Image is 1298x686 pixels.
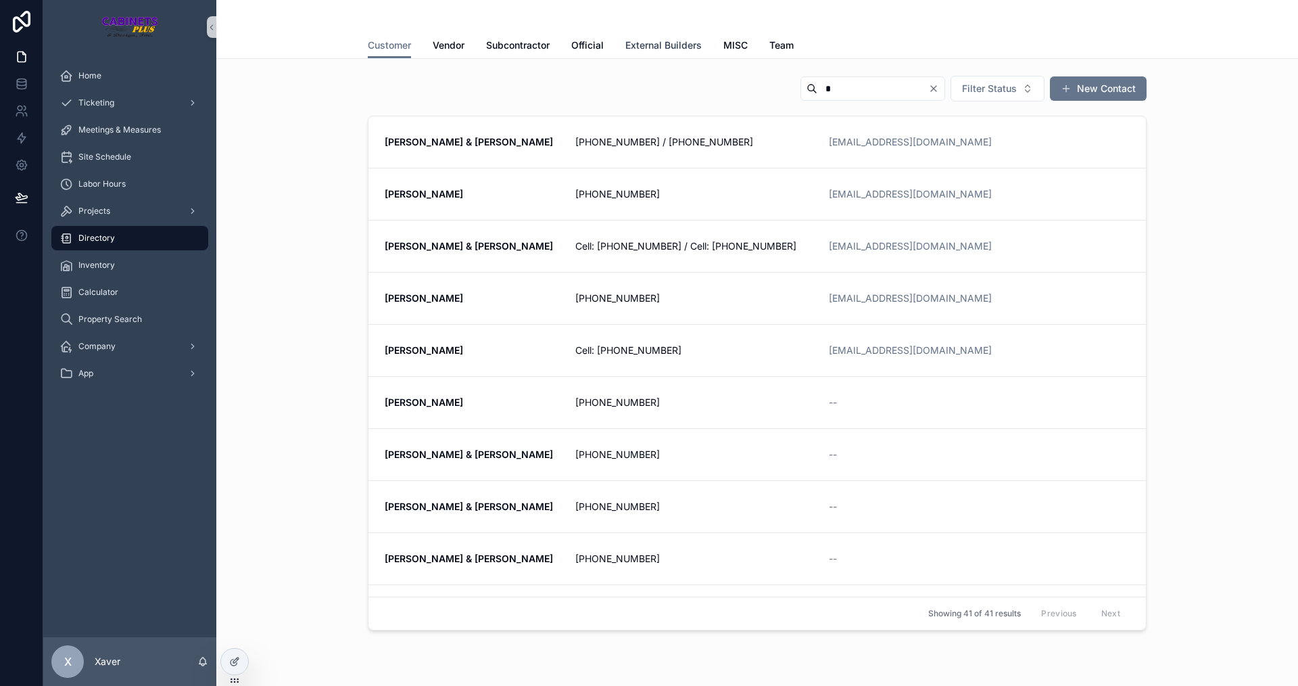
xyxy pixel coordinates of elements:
[51,334,208,359] a: Company
[575,187,813,201] span: [PHONE_NUMBER]
[368,585,1146,637] a: [PERSON_NAME][PHONE_NUMBER] / [PHONE_NUMBER][EMAIL_ADDRESS][DOMAIN_NAME]
[368,33,411,59] a: Customer
[486,39,550,52] span: Subcontractor
[78,179,126,189] span: Labor Hours
[433,39,464,52] span: Vendor
[78,152,131,162] span: Site Schedule
[829,552,837,566] span: --
[78,287,118,298] span: Calculator
[78,341,116,352] span: Company
[723,33,748,60] a: MISC
[575,396,813,409] span: [PHONE_NUMBER]
[64,654,72,670] span: X
[78,314,142,325] span: Property Search
[625,33,702,60] a: External Builders
[723,39,748,52] span: MISC
[575,448,813,461] span: [PHONE_NUMBER]
[368,220,1146,272] a: [PERSON_NAME] & [PERSON_NAME]Cell: [PHONE_NUMBER] / Cell: [PHONE_NUMBER][EMAIL_ADDRESS][DOMAIN_NAME]
[962,82,1017,95] span: Filter Status
[385,344,463,356] strong: [PERSON_NAME]
[385,136,553,147] strong: [PERSON_NAME] & [PERSON_NAME]
[385,449,553,460] strong: [PERSON_NAME] & [PERSON_NAME]
[78,97,114,108] span: Ticketing
[928,608,1021,619] span: Showing 41 of 41 results
[51,361,208,386] a: App
[575,552,813,566] span: [PHONE_NUMBER]
[78,70,101,81] span: Home
[769,33,794,60] a: Team
[51,91,208,115] a: Ticketing
[433,33,464,60] a: Vendor
[368,376,1146,428] a: [PERSON_NAME][PHONE_NUMBER]--
[571,39,604,52] span: Official
[51,145,208,169] a: Site Schedule
[769,39,794,52] span: Team
[385,396,463,408] strong: [PERSON_NAME]
[385,188,463,200] strong: [PERSON_NAME]
[829,135,992,149] a: [EMAIL_ADDRESS][DOMAIN_NAME]
[625,39,702,52] span: External Builders
[575,344,813,357] span: Cell: [PHONE_NUMBER]
[51,64,208,88] a: Home
[829,187,992,201] a: [EMAIL_ADDRESS][DOMAIN_NAME]
[51,118,208,142] a: Meetings & Measures
[78,260,115,271] span: Inventory
[951,76,1044,101] button: Select Button
[368,168,1146,220] a: [PERSON_NAME][PHONE_NUMBER][EMAIL_ADDRESS][DOMAIN_NAME]
[829,344,992,357] a: [EMAIL_ADDRESS][DOMAIN_NAME]
[385,292,463,304] strong: [PERSON_NAME]
[51,253,208,277] a: Inventory
[51,226,208,250] a: Directory
[385,553,553,564] strong: [PERSON_NAME] & [PERSON_NAME]
[51,307,208,331] a: Property Search
[78,206,110,216] span: Projects
[829,448,837,461] span: --
[51,280,208,304] a: Calculator
[385,240,553,252] strong: [PERSON_NAME] & [PERSON_NAME]
[78,233,115,244] span: Directory
[78,124,161,135] span: Meetings & Measures
[575,239,813,253] span: Cell: [PHONE_NUMBER] / Cell: [PHONE_NUMBER]
[78,368,93,379] span: App
[575,500,813,513] span: [PHONE_NUMBER]
[43,54,216,403] div: scrollable content
[368,480,1146,532] a: [PERSON_NAME] & [PERSON_NAME][PHONE_NUMBER]--
[829,396,837,409] span: --
[486,33,550,60] a: Subcontractor
[368,272,1146,324] a: [PERSON_NAME][PHONE_NUMBER][EMAIL_ADDRESS][DOMAIN_NAME]
[368,532,1146,585] a: [PERSON_NAME] & [PERSON_NAME][PHONE_NUMBER]--
[571,33,604,60] a: Official
[368,428,1146,480] a: [PERSON_NAME] & [PERSON_NAME][PHONE_NUMBER]--
[95,655,120,668] p: Xaver
[829,292,992,305] a: [EMAIL_ADDRESS][DOMAIN_NAME]
[829,239,992,253] a: [EMAIL_ADDRESS][DOMAIN_NAME]
[368,324,1146,376] a: [PERSON_NAME]Cell: [PHONE_NUMBER][EMAIL_ADDRESS][DOMAIN_NAME]
[575,135,813,149] span: [PHONE_NUMBER] / [PHONE_NUMBER]
[1050,76,1147,101] button: New Contact
[101,16,159,38] img: App logo
[575,292,813,305] span: [PHONE_NUMBER]
[51,172,208,196] a: Labor Hours
[829,500,837,513] span: --
[368,39,411,52] span: Customer
[928,83,944,94] button: Clear
[51,199,208,223] a: Projects
[385,501,553,512] strong: [PERSON_NAME] & [PERSON_NAME]
[368,116,1146,168] a: [PERSON_NAME] & [PERSON_NAME][PHONE_NUMBER] / [PHONE_NUMBER][EMAIL_ADDRESS][DOMAIN_NAME]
